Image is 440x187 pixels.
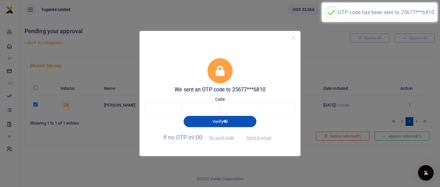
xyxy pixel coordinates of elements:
[418,165,434,181] div: Open Intercom Messenger
[338,9,434,15] div: OTP code has been sent to 25677***6810
[289,33,298,43] button: Close
[193,134,202,141] span: !:00
[163,134,240,141] span: If no OTP in
[145,87,295,93] h5: We sent an OTP code to 25677***6810
[184,116,256,127] button: Verify
[215,96,225,103] label: Code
